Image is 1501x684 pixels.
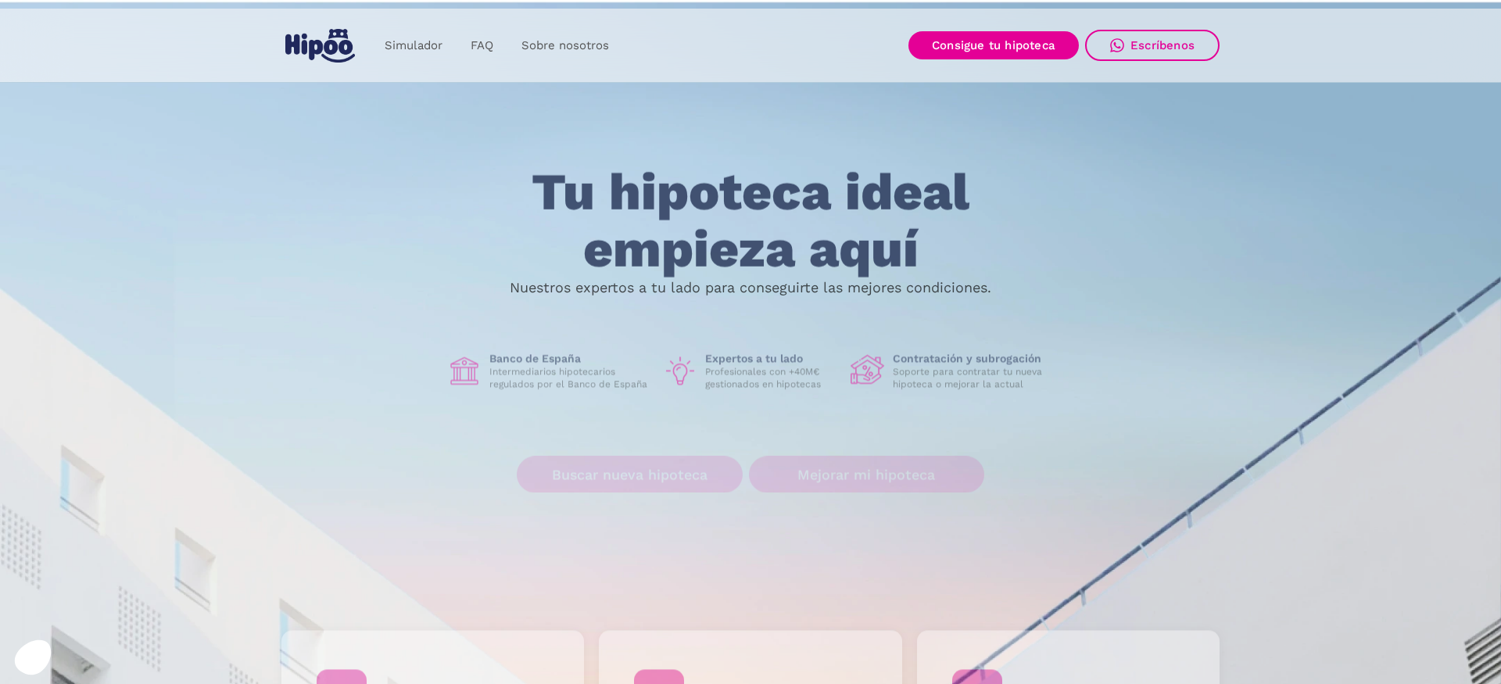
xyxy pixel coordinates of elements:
p: Intermediarios hipotecarios regulados por el Banco de España [489,366,650,391]
a: Simulador [371,30,457,61]
h1: Expertos a tu lado [705,352,838,366]
h1: Banco de España [489,352,650,366]
a: Consigue tu hipoteca [908,31,1079,59]
p: Nuestros expertos a tu lado para conseguirte las mejores condiciones. [510,281,991,294]
h1: Contratación y subrogación [893,352,1054,366]
h1: Tu hipoteca ideal empieza aquí [454,164,1047,278]
p: Profesionales con +40M€ gestionados en hipotecas [705,366,838,391]
a: Sobre nosotros [507,30,623,61]
a: FAQ [457,30,507,61]
a: Mejorar mi hipoteca [749,457,984,493]
p: Soporte para contratar tu nueva hipoteca o mejorar la actual [893,366,1054,391]
a: Escríbenos [1085,30,1220,61]
a: Buscar nueva hipoteca [517,457,743,493]
div: Escríbenos [1130,38,1195,52]
a: home [281,23,358,69]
